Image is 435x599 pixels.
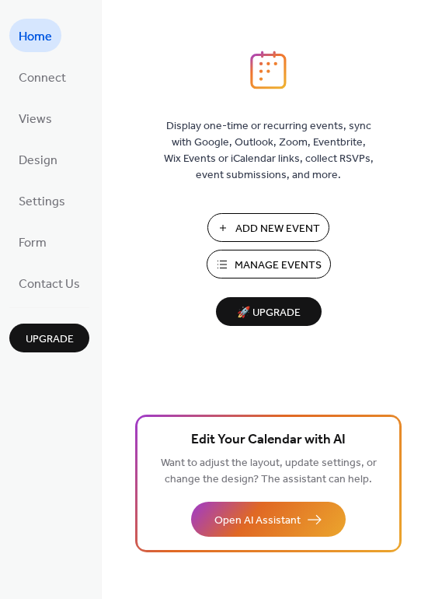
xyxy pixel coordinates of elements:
[9,19,61,52] a: Home
[19,66,66,90] span: Connect
[19,231,47,255] span: Form
[250,51,286,89] img: logo_icon.svg
[19,107,52,131] span: Views
[9,101,61,135] a: Views
[9,184,75,217] a: Settings
[161,453,377,490] span: Want to adjust the layout, update settings, or change the design? The assistant can help.
[225,303,312,324] span: 🚀 Upgrade
[191,502,346,537] button: Open AI Assistant
[19,149,57,173] span: Design
[164,118,374,184] span: Display one-time or recurring events, sync with Google, Outlook, Zoom, Eventbrite, Wix Events or ...
[216,297,322,326] button: 🚀 Upgrade
[9,60,75,93] a: Connect
[19,272,80,296] span: Contact Us
[9,142,67,176] a: Design
[191,429,346,451] span: Edit Your Calendar with AI
[19,190,65,214] span: Settings
[26,331,74,348] span: Upgrade
[235,221,320,237] span: Add New Event
[207,213,329,242] button: Add New Event
[9,324,89,352] button: Upgrade
[207,250,331,278] button: Manage Events
[19,25,52,49] span: Home
[214,513,301,529] span: Open AI Assistant
[9,266,89,299] a: Contact Us
[9,225,56,258] a: Form
[235,257,322,274] span: Manage Events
